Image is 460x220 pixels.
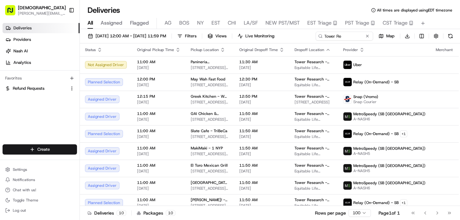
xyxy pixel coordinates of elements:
[191,117,229,122] span: [STREET_ADDRESS][PERSON_NAME][US_STATE]
[295,151,333,156] span: Equitable Life Building, [STREET_ADDRESS][US_STATE]
[343,61,352,69] img: uber-new-logo.jpeg
[13,187,36,193] span: Chat with us!
[137,169,180,174] span: [DATE]
[295,77,333,82] span: Tower Research - [GEOGRAPHIC_DATA]
[295,146,333,151] span: Tower Research - [GEOGRAPHIC_DATA] - Floor 38
[88,5,120,15] h1: Deliveries
[3,23,80,33] a: Deliveries
[88,210,126,216] div: Deliveries
[295,163,333,168] span: Tower Research - [GEOGRAPHIC_DATA] - Floor 38
[191,163,228,168] span: El Toro Mexican Grill
[191,94,229,99] span: Greek Kitchen - W [US_STATE][GEOGRAPHIC_DATA]
[88,19,93,27] span: All
[446,32,455,41] button: Refresh
[315,210,346,216] p: Rows per page
[5,86,67,91] a: Refund Requests
[3,186,77,194] button: Chat with us!
[137,59,180,64] span: 11:00 AM
[295,94,333,99] span: Tower Research - [GEOGRAPHIC_DATA]
[191,134,229,139] span: [STREET_ADDRESS][PERSON_NAME][US_STATE]
[137,47,174,52] span: Original Pickup Time
[400,199,407,206] button: +1
[343,112,352,121] img: metro_speed_logo.png
[101,19,122,27] span: Assigned
[137,100,180,105] span: [DATE]
[137,180,180,185] span: 11:00 AM
[18,11,66,16] span: [PERSON_NAME][EMAIL_ADDRESS][DOMAIN_NAME]
[345,19,369,27] span: PST Triage
[117,210,126,216] div: 10
[13,60,31,65] span: Analytics
[436,47,453,52] span: Merchant
[191,186,229,191] span: [STREET_ADDRESS][US_STATE]
[343,78,352,86] img: relay_logo_black.png
[130,19,149,27] span: Flagged
[13,25,32,31] span: Deliveries
[244,19,258,27] span: LA/SF
[13,177,35,182] span: Notifications
[239,100,284,105] span: [DATE]
[239,180,284,185] span: 11:50 AM
[239,197,284,202] span: 11:50 AM
[3,196,77,205] button: Toggle Theme
[191,169,229,174] span: [STREET_ADDRESS][US_STATE]
[13,208,26,213] span: Log out
[353,117,425,122] span: A-NASH6
[174,32,199,41] button: Filters
[137,117,180,122] span: [DATE]
[137,197,180,202] span: 11:00 AM
[13,48,28,54] span: Nash AI
[307,19,332,27] span: EST Triage
[13,86,44,91] span: Refund Requests
[295,134,333,139] span: Equitable Life Building, [STREET_ADDRESS][US_STATE]
[191,203,229,208] span: [STREET_ADDRESS][US_STATE]
[13,198,38,203] span: Toggle Theme
[239,151,284,156] span: [DATE]
[239,169,284,174] span: [DATE]
[239,203,284,208] span: [DATE]
[295,100,333,105] span: [STREET_ADDRESS]
[191,128,227,133] span: Slate Cafe - TriBeCa
[191,65,229,70] span: [STREET_ADDRESS][US_STATE]
[295,82,333,87] span: Equitable Life Building, [STREET_ADDRESS][US_STATE]
[191,82,229,87] span: [STREET_ADDRESS][PERSON_NAME][US_STATE]
[165,19,172,27] span: AG
[295,117,333,122] span: Equitable Life Building, [STREET_ADDRESS][US_STATE]
[191,47,219,52] span: Pickup Location
[400,130,407,137] button: +1
[376,32,397,41] button: Map
[245,33,274,39] span: Live Monitoring
[3,34,80,45] a: Providers
[3,206,77,215] button: Log out
[295,180,333,185] span: Tower Research - [GEOGRAPHIC_DATA] - Floor 38
[137,210,175,216] div: Packages
[137,65,180,70] span: [DATE]
[96,33,166,39] span: [DATE] 12:00 AM - [DATE] 11:59 PM
[205,32,229,41] button: Views
[353,151,425,156] span: A-NASH5
[3,165,77,174] button: Settings
[343,130,352,138] img: relay_logo_black.png
[316,32,373,41] input: Type to search
[343,147,352,155] img: metro_speed_logo.png
[295,203,333,208] span: Equitable Life Building, [STREET_ADDRESS][US_STATE]
[353,111,425,117] span: MetroSpeedy (SB [GEOGRAPHIC_DATA])
[3,3,66,18] button: [DEMOGRAPHIC_DATA][PERSON_NAME][EMAIL_ADDRESS][DOMAIN_NAME]
[343,164,352,172] img: metro_speed_logo.png
[37,147,50,152] span: Create
[386,33,395,39] span: Map
[215,33,226,39] span: Views
[191,146,223,151] span: MakiMaki - 1 NYP
[3,46,80,56] a: Nash AI
[191,197,229,202] span: [PERSON_NAME]! - Pearl St.
[137,163,180,168] span: 11:00 AM
[197,19,204,27] span: NY
[137,134,180,139] span: [DATE]
[235,32,277,41] button: Live Monitoring
[191,180,229,185] span: [GEOGRAPHIC_DATA] Pl
[353,163,425,168] span: MetroSpeedy (SB [GEOGRAPHIC_DATA])
[3,175,77,184] button: Notifications
[3,83,77,94] button: Refund Requests
[295,186,333,191] span: Equitable Life Building, [STREET_ADDRESS][US_STATE]
[239,186,284,191] span: [DATE]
